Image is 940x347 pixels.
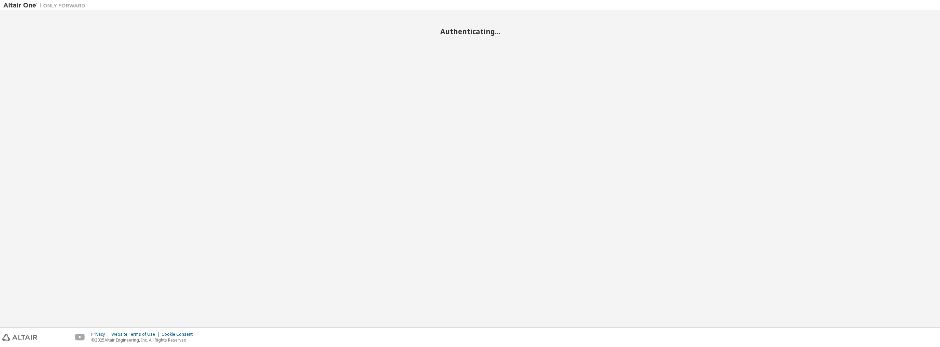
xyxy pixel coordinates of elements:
[162,332,197,337] div: Cookie Consent
[91,337,197,343] p: © 2025 Altair Engineering, Inc. All Rights Reserved.
[91,332,111,337] div: Privacy
[3,2,89,9] img: Altair One
[2,334,37,341] img: altair_logo.svg
[111,332,162,337] div: Website Terms of Use
[75,334,85,341] img: youtube.svg
[3,27,937,36] h2: Authenticating...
